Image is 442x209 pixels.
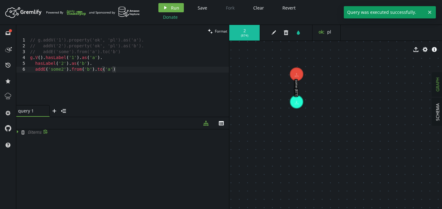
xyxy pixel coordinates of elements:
span: Clear [253,5,264,11]
span: ] [23,129,25,135]
button: Run [158,3,184,12]
div: 6 [16,67,29,73]
span: 2 [235,28,254,34]
tspan: 1 [296,73,297,76]
span: Query was executed successfully. [344,6,425,18]
button: Donate [158,12,182,22]
span: Revert [282,5,296,11]
div: 1 [16,37,29,43]
span: [ [21,129,23,135]
span: query 1 [18,108,43,114]
span: pl [327,29,331,35]
button: Fork [221,3,239,12]
tspan: (871) [295,75,299,77]
span: Fork [226,5,235,11]
span: Format [215,29,227,34]
span: Donate [163,14,178,20]
span: Save [198,5,207,11]
tspan: 2 [296,100,297,103]
text: some (877) [294,80,299,96]
button: Format [206,25,229,37]
div: 5 [16,61,29,67]
label: ok : [319,29,324,35]
img: AWS Neptune [118,6,140,17]
button: Revert [278,3,300,12]
div: 2 [16,43,29,49]
div: Powered By [46,7,86,18]
span: 0 item s [28,129,41,135]
button: Save [193,3,212,12]
tspan: (874) [295,103,299,105]
span: ( 874 ) [241,34,248,37]
span: SCHEMA [435,103,440,121]
button: Clear [249,3,269,12]
span: Run [171,5,179,11]
div: 3 [16,49,29,55]
div: 4 [16,55,29,61]
span: GRAPH [435,77,440,92]
div: and Sponsored by [89,6,140,18]
button: Sign In [417,3,437,22]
